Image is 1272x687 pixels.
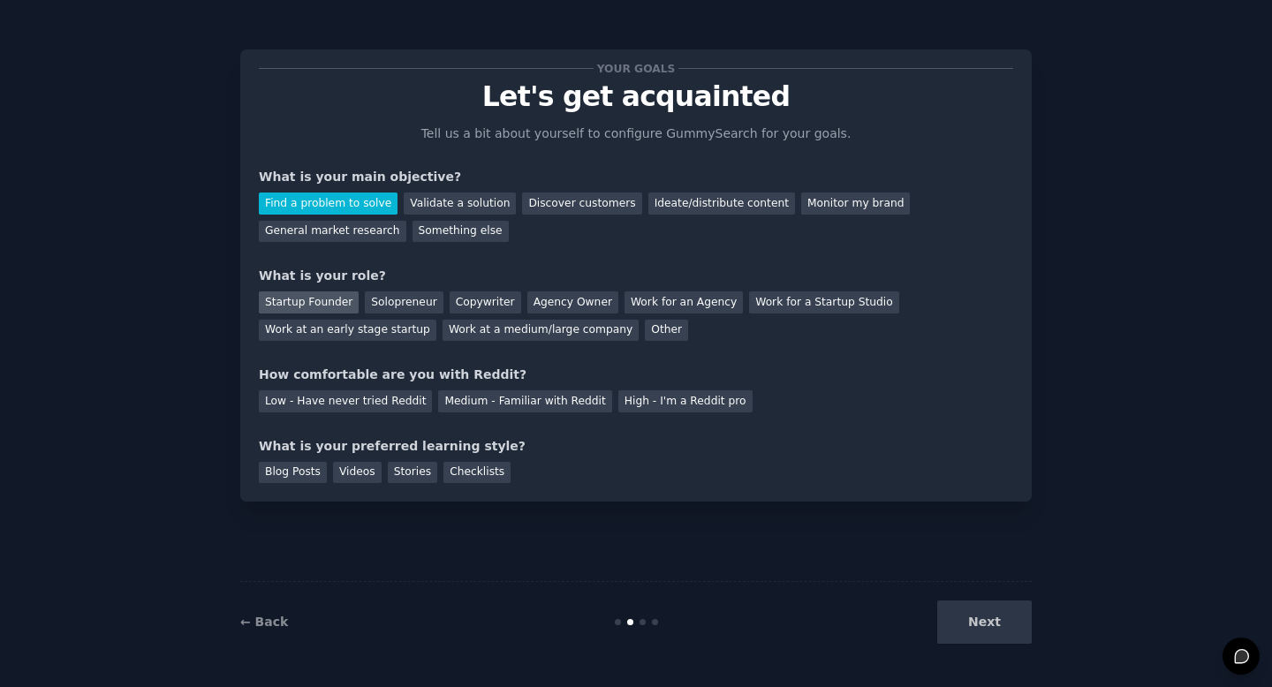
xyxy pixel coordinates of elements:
div: Find a problem to solve [259,193,397,215]
div: Medium - Familiar with Reddit [438,390,611,412]
div: Copywriter [450,291,521,313]
div: Validate a solution [404,193,516,215]
div: Checklists [443,462,511,484]
span: Your goals [594,59,678,78]
div: How comfortable are you with Reddit? [259,366,1013,384]
div: Low - Have never tried Reddit [259,390,432,412]
div: Other [645,320,688,342]
p: Tell us a bit about yourself to configure GummySearch for your goals. [413,125,859,143]
div: Ideate/distribute content [648,193,795,215]
div: Stories [388,462,437,484]
a: ← Back [240,615,288,629]
div: Discover customers [522,193,641,215]
div: High - I'm a Reddit pro [618,390,753,412]
p: Let's get acquainted [259,81,1013,112]
div: Work at an early stage startup [259,320,436,342]
div: Videos [333,462,382,484]
div: Agency Owner [527,291,618,313]
div: General market research [259,221,406,243]
div: Work for an Agency [625,291,743,313]
div: Work for a Startup Studio [749,291,898,313]
div: Startup Founder [259,291,359,313]
div: Blog Posts [259,462,327,484]
div: What is your role? [259,267,1013,285]
div: What is your preferred learning style? [259,437,1013,456]
div: Something else [413,221,509,243]
div: Solopreneur [365,291,443,313]
div: Monitor my brand [801,193,910,215]
div: What is your main objective? [259,168,1013,186]
div: Work at a medium/large company [443,320,639,342]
